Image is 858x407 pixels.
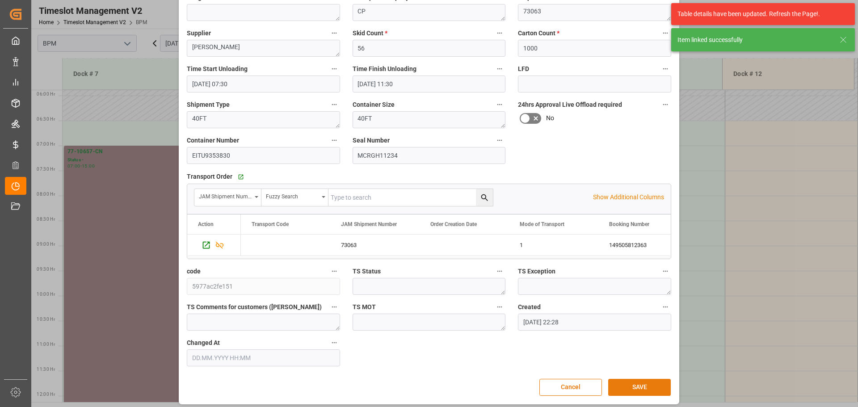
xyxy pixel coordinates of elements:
input: DD.MM.YYYY HH:MM [187,349,340,366]
span: Mode of Transport [520,221,564,227]
div: 73063 [330,235,420,256]
textarea: 40FT [187,111,340,128]
button: Seal Number [494,134,505,146]
input: DD.MM.YYYY HH:MM [518,314,671,331]
span: Time Start Unloading [187,64,248,74]
button: Changed At [328,337,340,348]
span: Transport Order [187,172,232,181]
input: DD.MM.YYYY HH:MM [353,76,506,92]
button: Skid Count * [494,27,505,39]
button: 24hrs Approval Live Offload required [660,99,671,110]
button: Time Finish Unloading [494,63,505,75]
div: 149505812363 [598,235,688,256]
span: TS Comments for customers ([PERSON_NAME]) [187,302,322,312]
span: Time Finish Unloading [353,64,416,74]
span: code [187,267,201,276]
textarea: [PERSON_NAME] [187,40,340,57]
button: Cancel [539,379,602,396]
button: Container Number [328,134,340,146]
button: code [328,265,340,277]
span: Created [518,302,541,312]
textarea: CP [353,4,506,21]
textarea: 73063 [518,4,671,21]
span: No [546,113,554,123]
span: Order Creation Date [430,221,477,227]
input: DD.MM.YYYY HH:MM [187,76,340,92]
span: LFD [518,64,529,74]
button: search button [476,189,493,206]
button: LFD [660,63,671,75]
span: Container Number [187,136,239,145]
button: TS Status [494,265,505,277]
button: Supplier [328,27,340,39]
textarea: 40FT [353,111,506,128]
button: SAVE [608,379,671,396]
button: Carton Count * [660,27,671,39]
button: Time Start Unloading [328,63,340,75]
button: TS Exception [660,265,671,277]
span: Skid Count [353,29,387,38]
div: JAM Shipment Number [199,190,252,201]
button: Shipment Type [328,99,340,110]
span: TS Exception [518,267,555,276]
p: Show Additional Columns [593,193,664,202]
button: open menu [194,189,261,206]
input: Type to search [328,189,493,206]
span: Supplier [187,29,211,38]
span: Seal Number [353,136,390,145]
span: Container Size [353,100,395,109]
button: Container Size [494,99,505,110]
button: TS Comments for customers ([PERSON_NAME]) [328,301,340,313]
button: TS MOT [494,301,505,313]
span: Changed At [187,338,220,348]
div: 1 [509,235,598,256]
div: Action [198,221,214,227]
button: open menu [261,189,328,206]
span: TS MOT [353,302,376,312]
div: Table details have been updated. Refresh the Page!. [677,9,842,19]
div: Press SPACE to select this row. [187,235,241,256]
button: Created [660,301,671,313]
span: Booking Number [609,221,649,227]
span: 24hrs Approval Live Offload required [518,100,622,109]
span: TS Status [353,267,381,276]
span: Transport Code [252,221,289,227]
div: Fuzzy search [266,190,319,201]
span: JAM Shipment Number [341,221,397,227]
div: Item linked successfully [677,35,831,45]
span: Carton Count [518,29,559,38]
span: Shipment Type [187,100,230,109]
